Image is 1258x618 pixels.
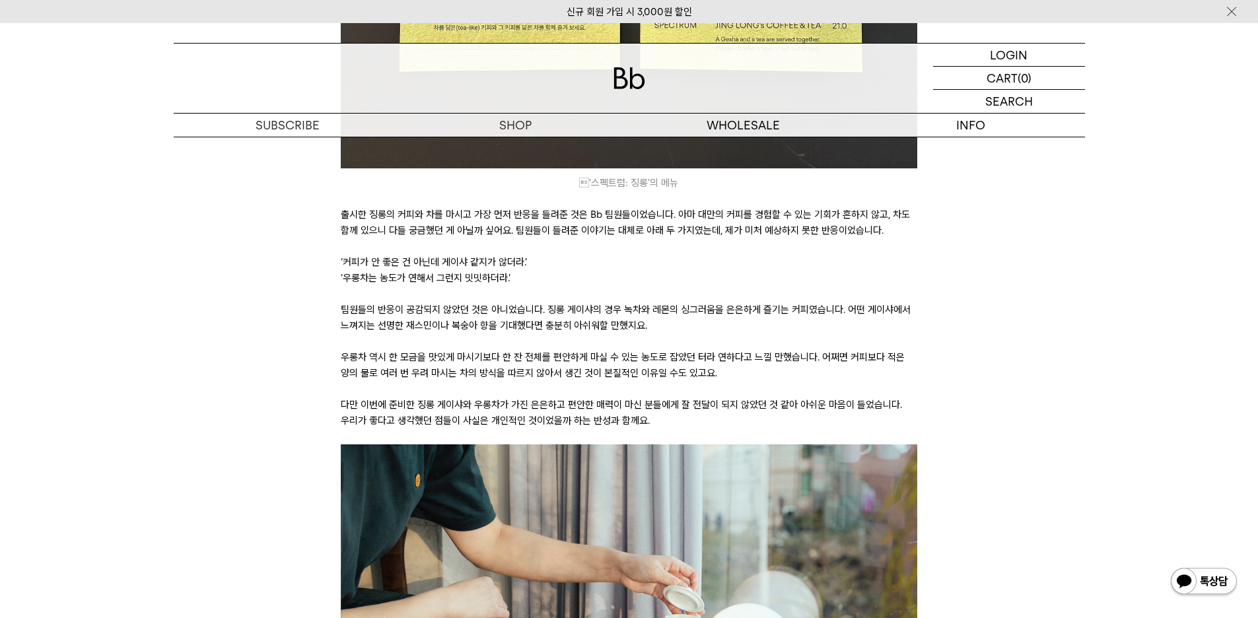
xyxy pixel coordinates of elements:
p: WHOLESALE [629,114,857,137]
p: LOGIN [990,44,1028,66]
p: CART [987,67,1018,89]
p: ‘커피가 안 좋은 건 아닌데 게이샤 같지가 않더라.’ [341,254,917,270]
p: 다만 이번에 준비한 징롱 게이샤와 우롱차가 가진 은은하고 편안한 매력이 마신 분들에게 잘 전달이 되지 않았던 것 같아 아쉬운 마음이 들었습니다. 우리가 좋다고 생각했던 점들이... [341,397,917,429]
p: 팀원들의 반응이 공감되지 않았던 것은 아니었습니다. 징롱 게이샤의 경우 녹차와 레몬의 싱그러움을 은은하게 즐기는 커피였습니다. 어떤 게이샤에서 느껴지는 선명한 재스민이나 복숭... [341,302,917,333]
a: SUBSCRIBE [174,114,402,137]
p: (0) [1018,67,1031,89]
a: 신규 회원 가입 시 3,000원 할인 [567,6,692,18]
a: CART (0) [933,67,1085,90]
img: 카카오톡 채널 1:1 채팅 버튼 [1170,566,1238,598]
p: 출시한 징롱의 커피와 차를 마시고 가장 먼저 반응을 들려준 것은 Bb 팀원들이었습니다. 아마 대만의 커피를 경험할 수 있는 기회가 흔하지 않고, 차도 함께 있으니 다들 궁금했... [341,207,917,238]
i: '스펙트럼: 징롱'의 메뉴 [341,175,917,191]
p: INFO [857,114,1085,137]
p: SEARCH [985,90,1033,113]
p: 우롱차 역시 한 모금을 맛있게 마시기보다 한 잔 전체를 편안하게 마실 수 있는 농도로 잡았던 터라 연하다고 느낄 만했습니다. 어쩌면 커피보다 적은 양의 물로 여러 번 우려 마... [341,349,917,381]
img: 로고 [613,67,645,89]
a: LOGIN [933,44,1085,67]
p: ‘우롱차는 농도가 연해서 그런지 밋밋하더라.’ [341,270,917,286]
a: SHOP [402,114,629,137]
